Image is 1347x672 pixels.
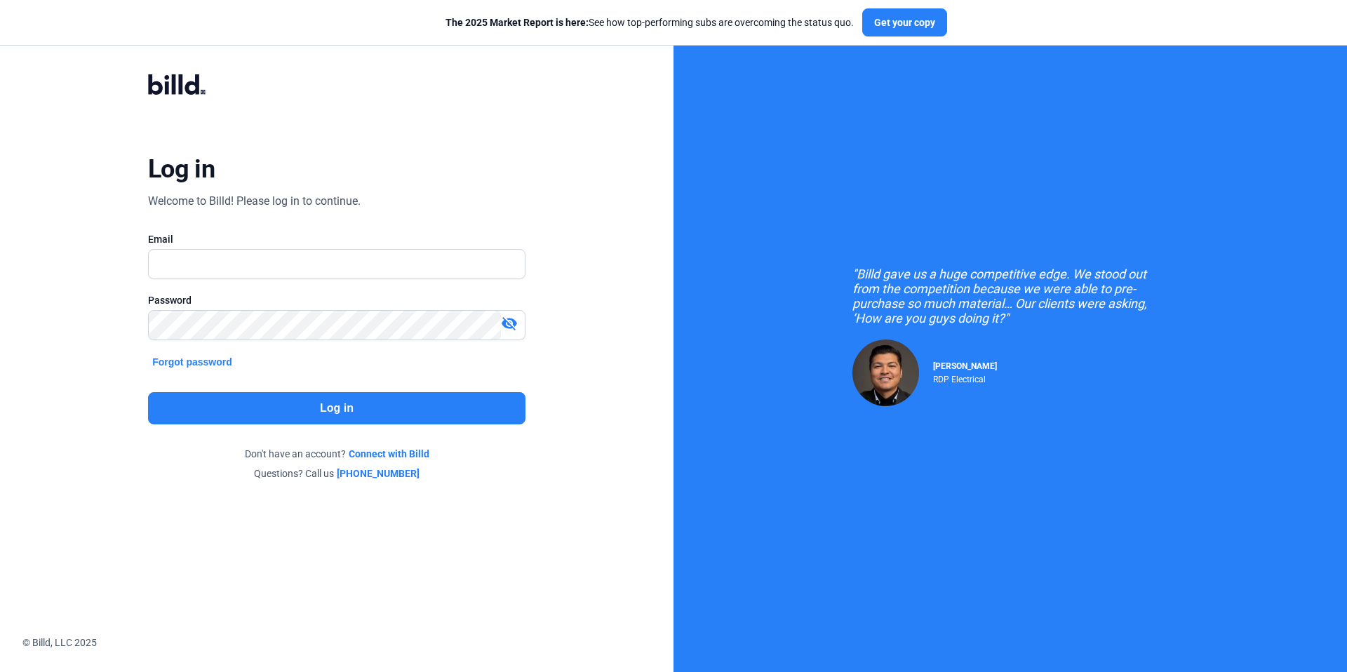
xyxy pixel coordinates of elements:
div: Password [148,293,525,307]
span: [PERSON_NAME] [933,361,997,371]
a: [PHONE_NUMBER] [337,466,420,481]
img: Raul Pacheco [852,340,919,406]
span: The 2025 Market Report is here: [445,17,589,28]
div: See how top-performing subs are overcoming the status quo. [445,15,854,29]
div: Questions? Call us [148,466,525,481]
div: RDP Electrical [933,371,997,384]
button: Get your copy [862,8,947,36]
div: Welcome to Billd! Please log in to continue. [148,193,361,210]
a: Connect with Billd [349,447,429,461]
mat-icon: visibility_off [501,315,518,332]
div: Don't have an account? [148,447,525,461]
div: Log in [148,154,215,184]
div: "Billd gave us a huge competitive edge. We stood out from the competition because we were able to... [852,267,1168,325]
button: Forgot password [148,354,236,370]
div: Email [148,232,525,246]
button: Log in [148,392,525,424]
